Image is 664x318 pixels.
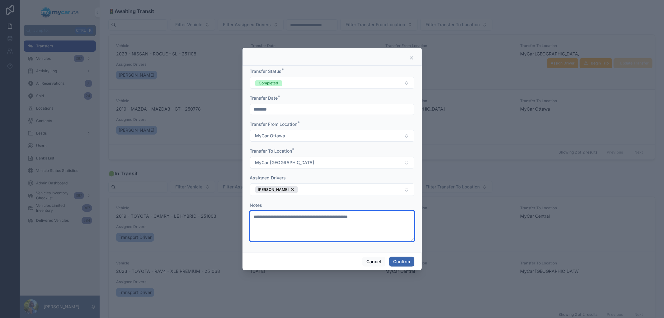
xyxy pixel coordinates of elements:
div: Completed [259,80,278,86]
button: Cancel [362,257,385,267]
span: Assigned Drivers [250,175,286,180]
span: [PERSON_NAME] [258,187,289,192]
span: Transfer From Location [250,121,298,127]
span: Transfer To Location [250,148,292,154]
button: Unselect 73 [255,186,298,193]
span: MyCar Ottawa [255,133,285,139]
button: Confirm [389,257,414,267]
button: Select Button [250,77,414,89]
button: Select Button [250,183,414,196]
button: Select Button [250,130,414,142]
span: Transfer Date [250,95,278,101]
span: Transfer Status [250,69,282,74]
span: Notes [250,202,262,208]
span: MyCar [GEOGRAPHIC_DATA] [255,159,314,166]
button: Select Button [250,157,414,168]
